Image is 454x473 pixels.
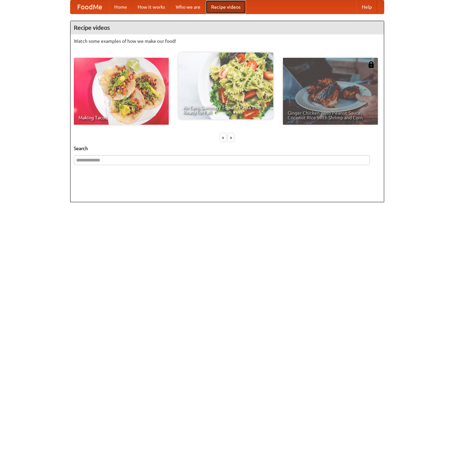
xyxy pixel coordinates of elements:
h5: Search [74,145,381,152]
img: 483408.png [368,61,374,68]
h4: Recipe videos [70,21,384,34]
a: FoodMe [70,0,109,14]
a: Who we are [170,0,206,14]
a: Making Tacos [74,58,169,125]
p: Watch some examples of how we make our food! [74,38,381,44]
a: Home [109,0,132,14]
a: An Easy, Summery Tomato Pasta That's Ready for Fall [178,52,273,119]
a: Recipe videos [206,0,246,14]
div: « [220,133,226,142]
div: » [228,133,234,142]
span: Making Tacos [79,115,164,120]
span: An Easy, Summery Tomato Pasta That's Ready for Fall [183,105,269,115]
a: Help [356,0,377,14]
a: How it works [132,0,170,14]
